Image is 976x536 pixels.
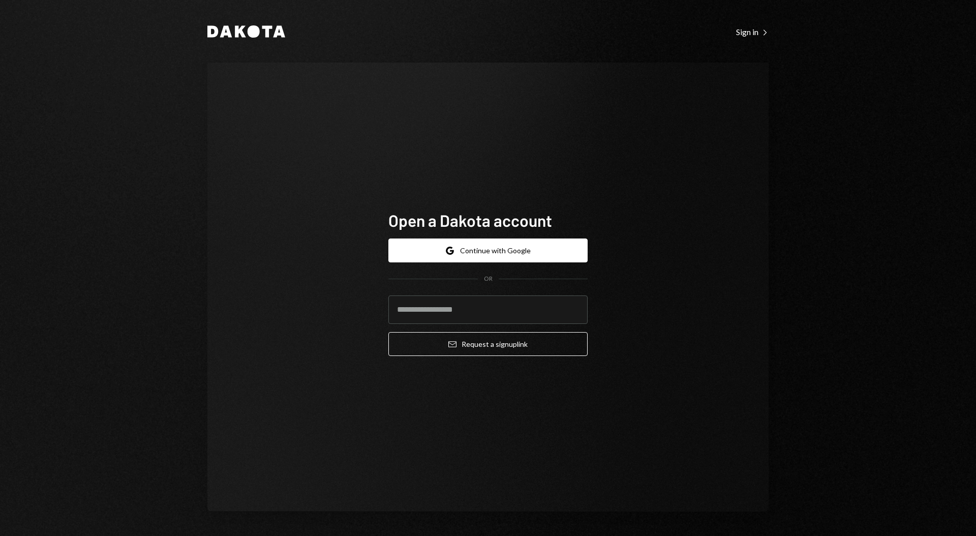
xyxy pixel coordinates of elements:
div: OR [484,275,493,283]
button: Request a signuplink [388,332,588,356]
div: Sign in [736,27,769,37]
button: Continue with Google [388,239,588,262]
a: Sign in [736,26,769,37]
h1: Open a Dakota account [388,210,588,230]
